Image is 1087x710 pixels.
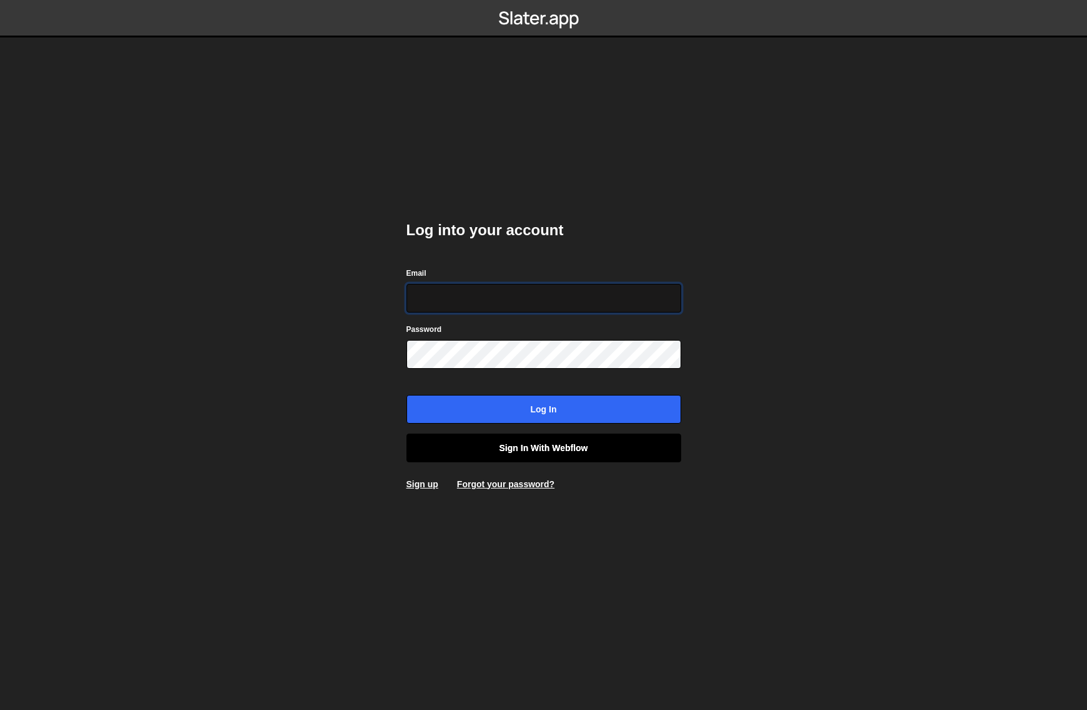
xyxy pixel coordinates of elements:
[406,395,681,424] input: Log in
[406,479,438,489] a: Sign up
[406,434,681,462] a: Sign in with Webflow
[406,267,426,280] label: Email
[406,220,681,240] h2: Log into your account
[457,479,554,489] a: Forgot your password?
[406,323,442,336] label: Password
